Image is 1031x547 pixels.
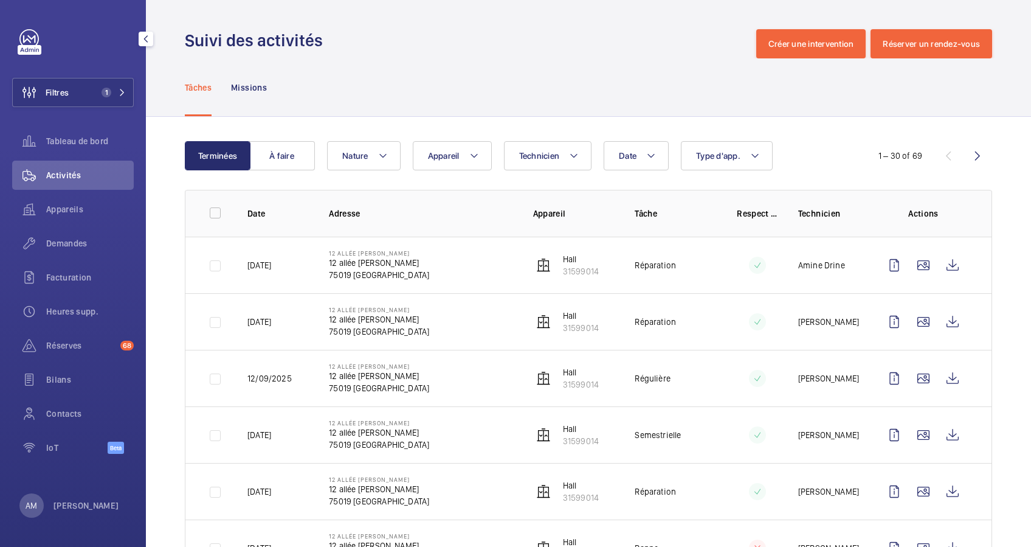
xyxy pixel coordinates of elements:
[737,207,779,220] p: Respect délai
[185,82,212,94] p: Tâches
[102,88,111,97] span: 1
[120,341,134,350] span: 68
[247,486,271,498] p: [DATE]
[563,310,599,322] p: Hall
[46,271,134,284] span: Facturation
[536,315,551,329] img: elevator.svg
[635,316,676,328] p: Réparation
[504,141,592,170] button: Technicien
[247,429,271,441] p: [DATE]
[604,141,669,170] button: Date
[247,207,309,220] p: Date
[329,419,429,427] p: 12 allée [PERSON_NAME]
[26,500,37,512] p: AM
[798,259,845,271] p: Amine Drine
[696,151,740,161] span: Type d'app.
[329,306,429,313] p: 12 allée [PERSON_NAME]
[46,305,134,318] span: Heures supp.
[536,428,551,442] img: elevator.svg
[635,207,717,220] p: Tâche
[880,207,967,220] p: Actions
[563,265,599,277] p: 31599014
[563,435,599,447] p: 31599014
[329,269,429,281] p: 75019 [GEOGRAPHIC_DATA]
[329,326,429,338] p: 75019 [GEOGRAPHIC_DATA]
[53,500,119,512] p: [PERSON_NAME]
[563,423,599,435] p: Hall
[329,313,429,326] p: 12 allée [PERSON_NAME]
[635,486,676,498] p: Réparation
[46,442,108,454] span: IoT
[798,486,859,498] p: [PERSON_NAME]
[231,82,267,94] p: Missions
[871,29,992,58] button: Réserver un rendez-vous
[247,372,292,385] p: 12/09/2025
[342,151,368,161] span: Nature
[563,322,599,334] p: 31599014
[12,78,134,107] button: Filtres1
[428,151,460,161] span: Appareil
[519,151,560,161] span: Technicien
[329,427,429,439] p: 12 allée [PERSON_NAME]
[108,442,124,454] span: Beta
[798,429,859,441] p: [PERSON_NAME]
[247,259,271,271] p: [DATE]
[635,372,671,385] p: Régulière
[46,408,134,420] span: Contacts
[249,141,315,170] button: À faire
[536,371,551,386] img: elevator.svg
[46,340,116,352] span: Réserves
[46,135,134,147] span: Tableau de bord
[46,237,134,249] span: Demandes
[756,29,866,58] button: Créer une intervention
[619,151,636,161] span: Date
[563,378,599,391] p: 31599014
[536,484,551,499] img: elevator.svg
[46,86,69,99] span: Filtres
[329,483,429,495] p: 12 allée [PERSON_NAME]
[46,169,134,181] span: Activités
[798,316,859,328] p: [PERSON_NAME]
[878,150,922,162] div: 1 – 30 of 69
[185,29,330,52] h1: Suivi des activités
[413,141,492,170] button: Appareil
[185,141,250,170] button: Terminées
[247,316,271,328] p: [DATE]
[329,257,429,269] p: 12 allée [PERSON_NAME]
[329,476,429,483] p: 12 allée [PERSON_NAME]
[536,258,551,273] img: elevator.svg
[563,253,599,265] p: Hall
[329,363,429,370] p: 12 allée [PERSON_NAME]
[329,207,513,220] p: Adresse
[329,249,429,257] p: 12 allée [PERSON_NAME]
[329,382,429,394] p: 75019 [GEOGRAPHIC_DATA]
[533,207,616,220] p: Appareil
[329,495,429,507] p: 75019 [GEOGRAPHIC_DATA]
[329,370,429,382] p: 12 allée [PERSON_NAME]
[798,372,859,385] p: [PERSON_NAME]
[46,374,134,386] span: Bilans
[329,532,429,540] p: 12 allée [PERSON_NAME]
[327,141,401,170] button: Nature
[563,479,599,492] p: Hall
[635,429,681,441] p: Semestrielle
[635,259,676,271] p: Réparation
[681,141,773,170] button: Type d'app.
[46,203,134,215] span: Appareils
[563,366,599,378] p: Hall
[329,439,429,451] p: 75019 [GEOGRAPHIC_DATA]
[563,492,599,504] p: 31599014
[798,207,860,220] p: Technicien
